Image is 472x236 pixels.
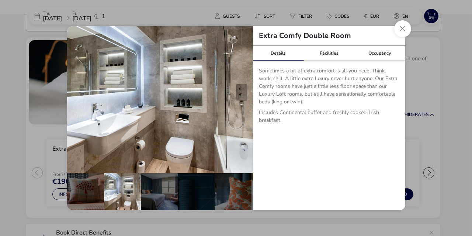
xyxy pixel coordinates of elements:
button: Close dialog [394,20,411,37]
p: Includes Continental buffet and freshly cooked, Irish breakfast. [259,109,399,127]
h2: Extra Comfy Double Room [253,32,357,40]
div: details [67,26,405,210]
div: Occupancy [354,46,405,61]
p: Sometimes a bit of extra comfort is all you need. Think, work, chill. A little extra luxury never... [259,67,399,109]
div: Details [253,46,304,61]
div: Facilities [303,46,354,61]
img: c1583f2aeebfa2614b8105c7d174a0a0aac62d9ebbf6c0ab673f29edd47320a9 [67,26,253,173]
